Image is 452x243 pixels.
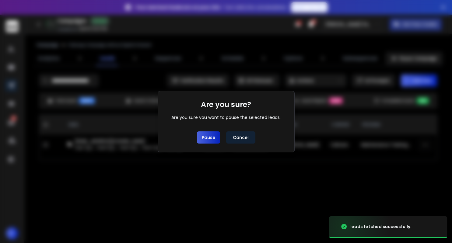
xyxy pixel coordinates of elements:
button: Pause [197,131,220,144]
div: Are you sure you want to pause the selected leads. [171,114,281,120]
div: leads fetched successfully. [350,224,412,230]
h1: Are you sure? [201,100,251,109]
button: Cancel [226,131,255,144]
